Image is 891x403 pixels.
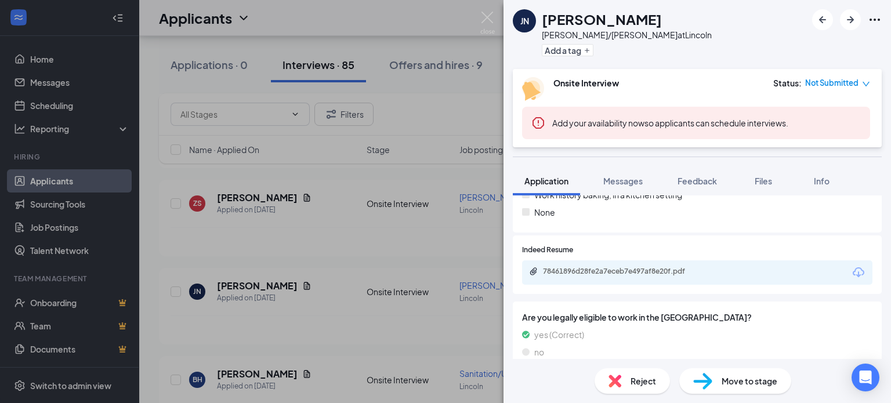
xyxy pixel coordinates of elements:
span: Are you legally eligible to work in the [GEOGRAPHIC_DATA]? [522,311,872,324]
b: Onsite Interview [553,78,619,88]
span: Indeed Resume [522,245,573,256]
span: no [534,346,544,358]
a: Paperclip78461896d28fe2a7eceb7e497af8e20f.pdf [529,267,717,278]
span: Messages [603,176,643,186]
svg: Error [531,116,545,130]
button: Add your availability now [552,117,644,129]
div: JN [520,15,529,27]
button: ArrowRight [840,9,861,30]
span: so applicants can schedule interviews. [552,118,788,128]
svg: Plus [584,47,591,54]
span: Not Submitted [805,77,859,89]
span: Move to stage [722,375,777,387]
svg: Download [852,266,865,279]
span: down [862,80,870,88]
span: Files [755,176,772,186]
button: ArrowLeftNew [812,9,833,30]
span: None [534,206,555,219]
button: PlusAdd a tag [542,44,593,56]
div: [PERSON_NAME]/[PERSON_NAME] at Lincoln [542,29,712,41]
span: Feedback [678,176,717,186]
div: Open Intercom Messenger [852,364,879,391]
h1: [PERSON_NAME] [542,9,662,29]
span: Reject [631,375,656,387]
span: Application [524,176,568,186]
div: Status : [773,77,802,89]
div: 78461896d28fe2a7eceb7e497af8e20f.pdf [543,267,705,276]
svg: Ellipses [868,13,882,27]
svg: ArrowRight [843,13,857,27]
svg: Paperclip [529,267,538,276]
span: Info [814,176,830,186]
svg: ArrowLeftNew [816,13,830,27]
span: yes (Correct) [534,328,584,341]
